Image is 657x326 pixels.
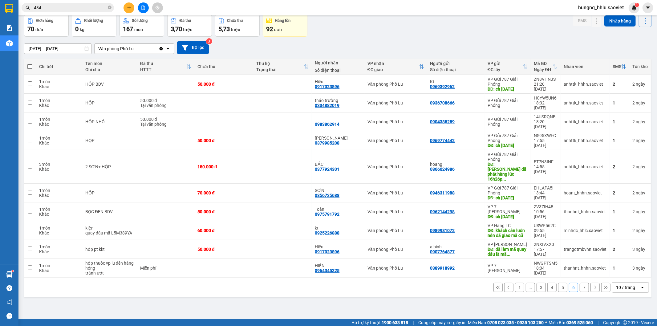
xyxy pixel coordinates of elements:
button: SMS [573,15,591,26]
div: hoant_hhhn.saoviet [564,190,606,195]
span: plus [127,6,131,10]
sup: 3 [206,38,212,44]
span: close-circle [108,5,112,11]
div: 0866024986 [430,167,455,172]
div: Trạng thái [256,67,304,72]
div: thanhnt_hhhn.saoviet [564,266,606,271]
span: món [134,27,143,32]
div: 50.000 đ [197,138,250,143]
div: hộp pt kkt [85,247,134,252]
img: logo.jpg [3,5,34,36]
div: VP Hàng LC [488,223,528,228]
div: HỘP [85,190,134,195]
div: 50.000 đ [140,98,191,103]
span: close-circle [108,6,112,9]
div: 17:57 [DATE] [534,247,558,257]
div: 1 món [39,136,79,141]
div: Nhân viên [564,64,606,69]
div: anhttk_hhhn.saoviet [564,119,606,124]
div: Số lượng [132,18,148,23]
div: Văn phòng Phố Lu [367,209,424,214]
div: Khác [39,167,79,172]
div: NWGPTSM5 [534,261,558,266]
span: copyright [623,320,627,325]
button: 5 [558,283,567,292]
div: Đơn hàng [36,18,53,23]
div: DĐ: ch ngày 13/09/2025 [488,195,528,200]
div: 18:20 [DATE] [534,119,558,129]
div: Mã GD [534,61,553,66]
div: 14:55 [DATE] [534,164,558,174]
div: 2 [632,82,648,87]
div: 0946311988 [430,190,455,195]
div: 21:20 [DATE] [534,82,558,92]
span: ngày [636,100,645,105]
div: 2 [632,100,648,105]
div: Miễn phí [140,266,191,271]
h2: J2WATPHW [3,36,50,46]
div: Văn phòng Phố Lu [367,190,424,195]
div: Khác [39,193,79,198]
div: Khác [39,212,79,217]
div: 0989981072 [430,228,455,233]
div: 2 [632,164,648,169]
div: 0904385259 [430,119,455,124]
div: Kt [430,79,481,84]
div: kiện [85,226,134,230]
div: Văn phòng Phố Lu [367,82,424,87]
div: anhttk_hhhn.saoviet [564,164,606,169]
div: DĐ: ch ngày 13/09/2025 [488,87,528,92]
svg: Clear value [159,46,164,51]
button: caret-down [643,2,653,13]
img: warehouse-icon [6,271,13,278]
div: Hàng tồn [275,18,291,23]
div: VP [PERSON_NAME] [488,242,528,247]
div: VP Gửi 787 Giải Phóng [488,133,528,143]
span: caret-down [645,5,651,10]
div: HCYW5UN6 [534,96,558,100]
div: 3 [632,266,648,271]
div: Hiếu [315,79,361,84]
div: 0917023896 [315,249,339,254]
button: 7 [580,283,589,292]
div: 1 món [39,244,79,249]
span: 3,70 [171,25,182,33]
div: 1 món [39,79,79,84]
strong: 0708 023 035 - 0935 103 250 [487,320,544,325]
div: ZN8VHNJS [534,77,558,82]
div: 0975791792 [315,212,339,217]
div: ET7N3INF [534,159,558,164]
span: ngày [636,190,645,195]
span: triệu [231,27,240,32]
div: 1 món [39,117,79,122]
span: 70 [27,25,34,33]
th: Toggle SortBy [485,59,531,75]
div: 50.000 đ [140,117,191,122]
div: 0917023896 [315,84,339,89]
button: Hàng tồn92đơn [263,14,307,37]
div: ĐC lấy [488,67,523,72]
span: kg [80,27,84,32]
div: Khối lượng [84,18,103,23]
div: thảo trường [315,98,361,103]
div: Số điện thoại [315,68,361,73]
div: 2 [613,190,626,195]
div: Khác [39,141,79,145]
div: 0377924301 [315,167,339,172]
span: hungnq_hhlu.saoviet [573,4,629,11]
div: HỘP [85,100,134,105]
div: NS95XWFC [534,133,558,138]
div: 18:04 [DATE] [534,266,558,275]
div: Tại văn phòng [140,103,191,108]
span: ... [502,177,506,181]
div: 70.000 đ [197,190,250,195]
img: solution-icon [6,25,13,31]
svg: open [165,46,170,51]
button: ... [526,283,535,292]
div: 2 [632,190,648,195]
span: ngày [636,82,645,87]
div: thanhnt_hhhn.saoviet [564,209,606,214]
div: 0925226888 [315,230,339,235]
div: Chưa thu [227,18,243,23]
div: 1 món [39,188,79,193]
